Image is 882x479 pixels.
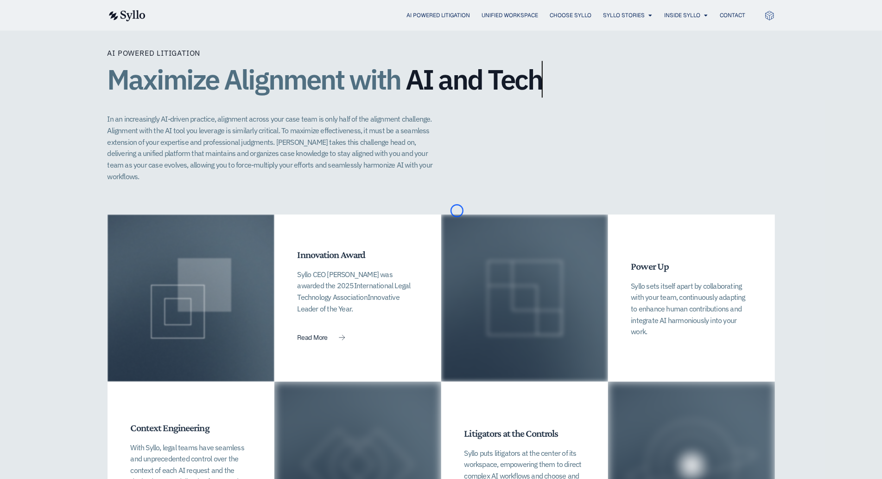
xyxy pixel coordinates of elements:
[108,47,775,58] p: AI Powered Litigation
[164,11,746,20] div: Menu Toggle
[108,61,401,97] span: Maximize Alignment with
[108,10,146,21] img: syllo
[164,11,746,20] nav: Menu
[464,427,558,439] span: Litigators at the Controls
[550,11,592,19] a: Choose Syllo
[665,11,701,19] a: Inside Syllo
[631,280,752,337] p: Syllo sets itself apart by collaborating with your team, continuously adapting to enhance human c...
[108,113,442,182] p: In an increasingly AI-driven practice, alignment across your case team is only half of the alignm...
[131,422,209,434] span: Context Engineering
[298,334,328,341] span: Read More
[298,269,418,315] p: Syllo CEO [PERSON_NAME] was awarded the 2025 Innovative Leader of the Year.
[631,260,669,272] span: Power Up
[407,11,470,19] a: AI Powered Litigation
[406,64,543,95] span: AI and Tech​
[298,334,345,341] a: Read More
[298,281,411,302] span: International Legal Technology Association
[298,249,366,260] span: Innovation Award
[482,11,539,19] a: Unified Workspace
[603,11,645,19] a: Syllo Stories
[720,11,746,19] a: Contact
